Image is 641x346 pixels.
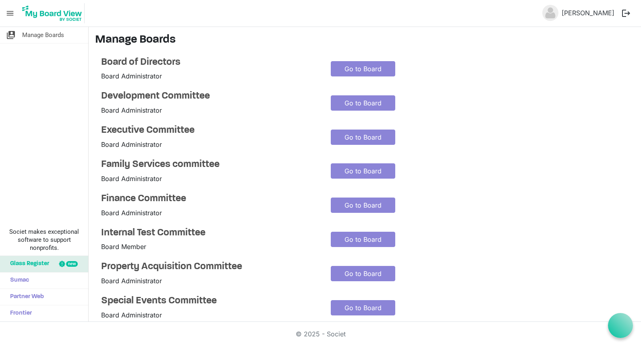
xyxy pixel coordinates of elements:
span: Board Administrator [101,106,162,114]
span: Societ makes exceptional software to support nonprofits. [4,228,85,252]
button: logout [618,5,635,22]
span: Board Administrator [101,277,162,285]
div: new [66,261,78,267]
span: Glass Register [6,256,49,272]
span: menu [2,6,18,21]
span: Sumac [6,272,29,288]
a: Property Acquisition Committee [101,261,319,273]
h3: Manage Boards [95,33,635,47]
a: My Board View Logo [20,3,88,23]
a: © 2025 - Societ [296,330,346,338]
a: Go to Board [331,61,395,76]
a: Executive Committee [101,125,319,136]
span: Board Administrator [101,209,162,217]
img: My Board View Logo [20,3,85,23]
span: Frontier [6,305,32,321]
span: Board Administrator [101,72,162,80]
a: Go to Board [331,130,395,145]
a: Development Committee [101,91,319,102]
a: Internal Test Committee [101,227,319,239]
span: Manage Boards [22,27,64,43]
a: Go to Board [331,198,395,213]
a: Special Events Committee [101,295,319,307]
a: Finance Committee [101,193,319,205]
a: Go to Board [331,266,395,281]
a: Go to Board [331,232,395,247]
span: switch_account [6,27,16,43]
span: Board Member [101,243,146,251]
a: [PERSON_NAME] [558,5,618,21]
a: Go to Board [331,163,395,179]
span: Board Administrator [101,175,162,183]
span: Board Administrator [101,311,162,319]
img: no-profile-picture.svg [542,5,558,21]
span: Board Administrator [101,140,162,148]
a: Board of Directors [101,57,319,68]
a: Go to Board [331,95,395,111]
a: Family Services committee [101,159,319,171]
span: Partner Web [6,289,44,305]
a: Go to Board [331,300,395,315]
